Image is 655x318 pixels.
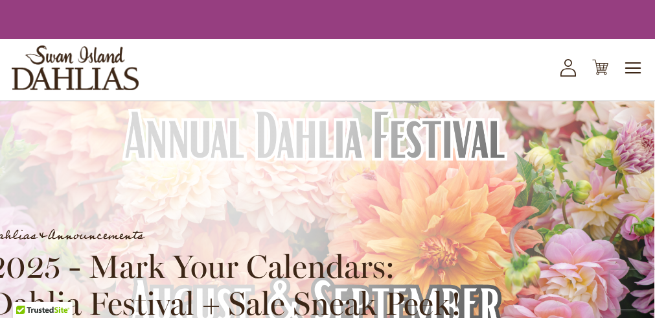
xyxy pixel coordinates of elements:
a: Announcements [48,223,144,248]
a: store logo [12,45,139,90]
